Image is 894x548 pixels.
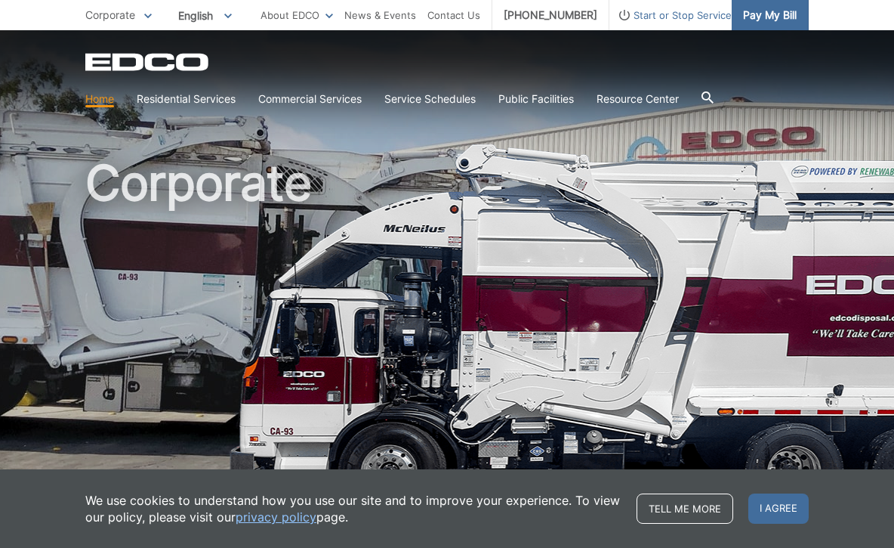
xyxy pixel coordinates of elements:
[637,494,733,524] a: Tell me more
[137,91,236,107] a: Residential Services
[384,91,476,107] a: Service Schedules
[167,3,243,28] span: English
[236,509,316,525] a: privacy policy
[85,53,211,71] a: EDCD logo. Return to the homepage.
[85,91,114,107] a: Home
[427,7,480,23] a: Contact Us
[260,7,333,23] a: About EDCO
[85,159,809,491] h1: Corporate
[748,494,809,524] span: I agree
[85,492,621,525] p: We use cookies to understand how you use our site and to improve your experience. To view our pol...
[743,7,797,23] span: Pay My Bill
[498,91,574,107] a: Public Facilities
[258,91,362,107] a: Commercial Services
[344,7,416,23] a: News & Events
[85,8,135,21] span: Corporate
[597,91,679,107] a: Resource Center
